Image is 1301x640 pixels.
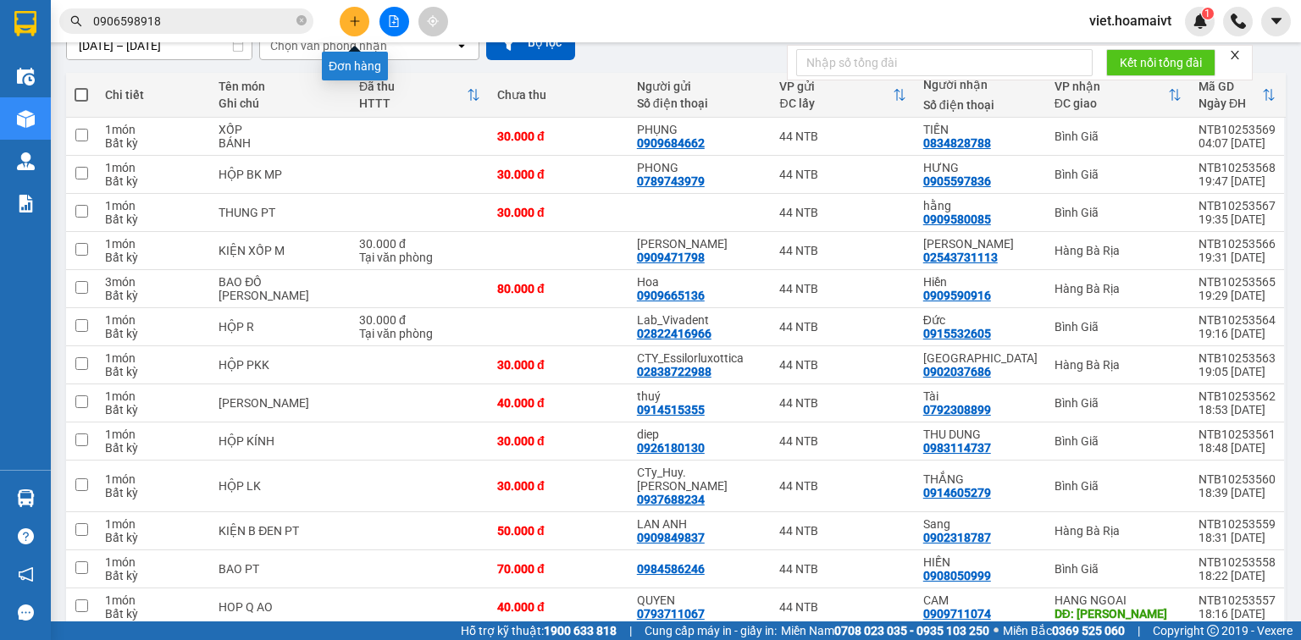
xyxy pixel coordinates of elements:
[17,110,35,128] img: warehouse-icon
[1055,282,1182,295] div: Hàng Bà Rịa
[637,174,705,188] div: 0789743979
[923,327,991,340] div: 0915532605
[923,136,991,150] div: 0834828788
[219,320,342,334] div: HỘP R
[105,428,202,441] div: 1 món
[1055,593,1182,607] div: HANG NGOAI
[497,130,620,143] div: 30.000 đ
[779,130,905,143] div: 44 NTB
[1055,206,1182,219] div: Bình Giã
[105,237,202,251] div: 1 món
[637,136,705,150] div: 0909684662
[923,174,991,188] div: 0905597836
[14,11,36,36] img: logo-vxr
[17,195,35,212] img: solution-icon
[17,68,35,86] img: warehouse-icon
[637,351,763,365] div: CTY_Essilorluxottica
[1055,607,1182,621] div: DĐ: HOI BAI
[1199,531,1276,544] div: 18:31 [DATE]
[779,244,905,257] div: 44 NTB
[923,389,1038,403] div: Tài
[105,161,202,174] div: 1 món
[359,313,480,327] div: 30.000 đ
[105,313,202,327] div: 1 món
[1199,327,1276,340] div: 19:16 [DATE]
[923,555,1038,569] div: HIỀN
[17,152,35,170] img: warehouse-icon
[1055,524,1182,538] div: Hàng Bà Rịa
[379,7,409,36] button: file-add
[105,593,202,607] div: 1 món
[779,524,905,538] div: 44 NTB
[359,327,480,340] div: Tại văn phòng
[637,237,763,251] div: Cảm Ngọc
[219,358,342,372] div: HỘP PKK
[105,517,202,531] div: 1 món
[497,282,620,295] div: 80.000 đ
[637,313,763,327] div: Lab_Vivadent
[1199,289,1276,302] div: 19:29 [DATE]
[1055,562,1182,576] div: Bình Giã
[1138,621,1140,640] span: |
[771,73,914,118] th: Toggle SortBy
[779,479,905,493] div: 44 NTB
[1269,14,1284,29] span: caret-down
[67,32,252,59] input: Select a date range.
[779,282,905,295] div: 44 NTB
[1199,403,1276,417] div: 18:53 [DATE]
[105,212,202,226] div: Bất kỳ
[1055,434,1182,448] div: Bình Giã
[923,251,998,264] div: 02543731113
[17,489,35,507] img: warehouse-icon
[427,15,439,27] span: aim
[105,472,202,486] div: 1 món
[1055,244,1182,257] div: Hàng Bà Rịa
[923,365,991,378] div: 0902037686
[637,493,705,506] div: 0937688234
[351,73,489,118] th: Toggle SortBy
[105,275,202,289] div: 3 món
[497,524,620,538] div: 50.000 đ
[923,403,991,417] div: 0792308899
[1199,161,1276,174] div: NTB10253568
[637,403,705,417] div: 0914515355
[1199,486,1276,499] div: 18:39 [DATE]
[219,136,342,150] div: BÁNH
[219,97,342,110] div: Ghi chú
[105,555,202,569] div: 1 món
[923,78,1038,91] div: Người nhận
[1003,621,1125,640] span: Miền Bắc
[1199,389,1276,403] div: NTB10253562
[923,98,1038,112] div: Số điện thoại
[923,313,1038,327] div: Đức
[497,479,620,493] div: 30.000 đ
[923,593,1038,607] div: CAM
[1076,10,1185,31] span: viet.hoamaivt
[923,123,1038,136] div: TIẾN
[923,517,1038,531] div: Sang
[1055,97,1168,110] div: ĐC giao
[455,39,468,52] svg: open
[1207,625,1219,637] span: copyright
[923,289,991,302] div: 0909590916
[105,251,202,264] div: Bất kỳ
[637,80,763,93] div: Người gửi
[1199,441,1276,455] div: 18:48 [DATE]
[779,562,905,576] div: 44 NTB
[349,15,361,27] span: plus
[359,97,467,110] div: HTTT
[779,320,905,334] div: 44 NTB
[1199,472,1276,486] div: NTB10253560
[1190,73,1284,118] th: Toggle SortBy
[1120,53,1202,72] span: Kết nối tổng đài
[1199,212,1276,226] div: 19:35 [DATE]
[105,403,202,417] div: Bất kỳ
[923,569,991,582] div: 0908050999
[1199,251,1276,264] div: 19:31 [DATE]
[645,621,777,640] span: Cung cấp máy in - giấy in:
[923,428,1038,441] div: THU DUNG
[93,12,293,30] input: Tìm tên, số ĐT hoặc mã đơn
[1055,358,1182,372] div: Hàng Bà Rịa
[1204,8,1210,19] span: 1
[923,351,1038,365] div: Italy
